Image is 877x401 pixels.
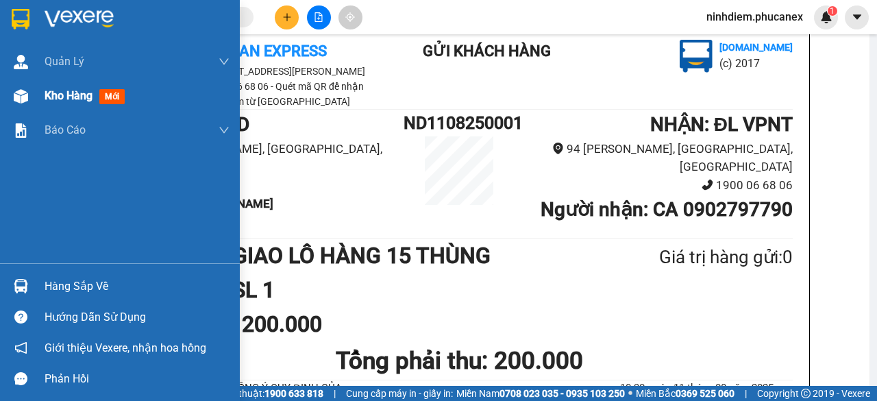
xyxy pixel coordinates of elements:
[45,369,230,389] div: Phản hồi
[628,391,632,396] span: ⚪️
[346,386,453,401] span: Cung cấp máy in - giấy in:
[12,9,29,29] img: logo-vxr
[828,6,837,16] sup: 1
[14,372,27,385] span: message
[680,40,713,73] img: logo.jpg
[219,56,230,67] span: down
[695,8,814,25] span: ninhdiem.phucanex
[264,388,323,399] strong: 1900 633 818
[45,339,206,356] span: Giới thiệu Vexere, nhận hoa hồng
[45,89,92,102] span: Kho hàng
[820,11,832,23] img: icon-new-feature
[14,279,28,293] img: warehouse-icon
[125,342,793,380] h1: Tổng phải thu: 200.000
[334,386,336,401] span: |
[515,176,793,195] li: 1900 06 68 06
[719,55,793,72] li: (c) 2017
[275,5,299,29] button: plus
[830,6,835,16] span: 1
[593,243,793,271] div: Giá trị hàng gửi: 0
[197,386,323,401] span: Hỗ trợ kỹ thuật:
[345,12,355,22] span: aim
[125,64,372,79] li: [STREET_ADDRESS][PERSON_NAME]
[45,121,86,138] span: Báo cáo
[404,110,515,136] h1: ND1108250001
[282,12,292,22] span: plus
[719,42,793,53] b: [DOMAIN_NAME]
[14,123,28,138] img: solution-icon
[499,388,625,399] strong: 0708 023 035 - 0935 103 250
[314,12,323,22] span: file-add
[14,341,27,354] span: notification
[845,5,869,29] button: caret-down
[552,143,564,154] span: environment
[307,5,331,29] button: file-add
[125,176,404,195] li: 0795 767 037
[456,386,625,401] span: Miền Nam
[99,89,125,104] span: mới
[650,113,793,136] b: NHẬN : ĐL VPNT
[14,89,28,104] img: warehouse-icon
[196,42,327,60] b: Phúc An Express
[45,53,84,70] span: Quản Lý
[636,386,734,401] span: Miền Bắc
[45,276,230,297] div: Hàng sắp về
[801,389,811,398] span: copyright
[232,239,593,273] h1: GIAO LÔ HÀNG 15 THÙNG
[125,140,404,176] li: Số 05 [PERSON_NAME], [GEOGRAPHIC_DATA], [GEOGRAPHIC_DATA]
[232,273,593,307] h1: SL 1
[602,380,793,397] li: 10:30, ngày 11 tháng 08 năm 2025
[702,179,713,191] span: phone
[125,79,372,109] li: 1900 06 68 06 - Quét mã QR để nhận ưu đãi sớm từ [GEOGRAPHIC_DATA]
[541,198,793,221] b: Người nhận : CA 0902797790
[676,388,734,399] strong: 0369 525 060
[745,386,747,401] span: |
[45,307,230,328] div: Hướng dẫn sử dụng
[851,11,863,23] span: caret-down
[423,42,551,60] b: Gửi khách hàng
[14,311,27,324] span: question-circle
[14,55,28,69] img: warehouse-icon
[515,140,793,176] li: 94 [PERSON_NAME], [GEOGRAPHIC_DATA], [GEOGRAPHIC_DATA]
[338,5,362,29] button: aim
[219,125,230,136] span: down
